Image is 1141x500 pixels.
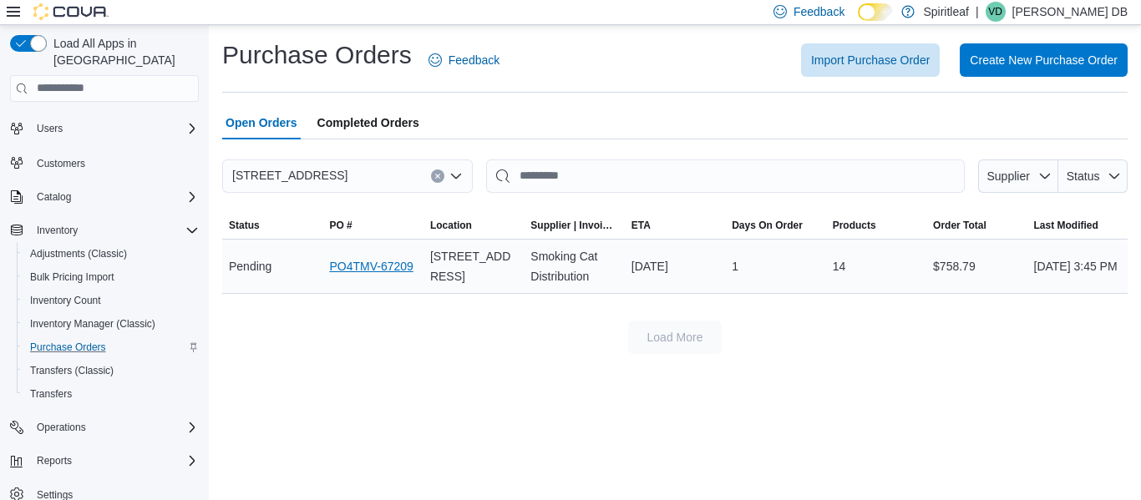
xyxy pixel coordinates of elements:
[23,361,199,381] span: Transfers (Classic)
[988,2,1002,22] span: VD
[30,317,155,331] span: Inventory Manager (Classic)
[23,384,79,404] a: Transfers
[486,159,965,193] input: This is a search bar. After typing your query, hit enter to filter the results lower in the page.
[30,294,101,307] span: Inventory Count
[47,35,199,68] span: Load All Apps in [GEOGRAPHIC_DATA]
[23,361,120,381] a: Transfers (Classic)
[631,219,651,232] span: ETA
[17,312,205,336] button: Inventory Manager (Classic)
[423,212,524,239] button: Location
[232,165,347,185] span: [STREET_ADDRESS]
[3,449,205,472] button: Reports
[811,52,930,68] span: Import Purchase Order
[1058,159,1128,193] button: Status
[30,119,69,139] button: Users
[23,384,199,404] span: Transfers
[17,242,205,265] button: Adjustments (Classic)
[960,43,1128,77] button: Create New Purchase Order
[33,3,109,20] img: Cova
[1067,169,1100,183] span: Status
[317,106,419,139] span: Completed Orders
[23,337,199,357] span: Purchase Orders
[23,337,113,357] a: Purchase Orders
[30,417,93,437] button: Operations
[1027,250,1128,283] div: [DATE] 3:45 PM
[647,329,703,346] span: Load More
[23,244,134,264] a: Adjustments (Classic)
[628,321,722,354] button: Load More
[430,246,517,286] span: [STREET_ADDRESS]
[1027,212,1128,239] button: Last Modified
[329,219,352,232] span: PO #
[625,212,725,239] button: ETA
[732,256,738,276] span: 1
[833,219,876,232] span: Products
[430,219,472,232] div: Location
[3,219,205,242] button: Inventory
[833,256,846,276] span: 14
[30,152,199,173] span: Customers
[987,169,1030,183] span: Supplier
[30,187,78,207] button: Catalog
[978,159,1058,193] button: Supplier
[524,212,624,239] button: Supplier | Invoice Number
[37,157,85,170] span: Customers
[17,289,205,312] button: Inventory Count
[30,341,106,354] span: Purchase Orders
[229,256,271,276] span: Pending
[229,219,260,232] span: Status
[449,169,463,183] button: Open list of options
[30,220,84,240] button: Inventory
[23,290,199,311] span: Inventory Count
[30,270,114,284] span: Bulk Pricing Import
[30,451,79,471] button: Reports
[732,219,803,232] span: Days On Order
[30,417,199,437] span: Operations
[422,43,506,77] a: Feedback
[970,52,1118,68] span: Create New Purchase Order
[30,187,199,207] span: Catalog
[322,212,423,239] button: PO #
[1012,2,1128,22] p: [PERSON_NAME] DB
[826,212,926,239] button: Products
[37,224,78,237] span: Inventory
[329,256,413,276] a: PO4TMV-67209
[30,364,114,377] span: Transfers (Classic)
[3,185,205,209] button: Catalog
[625,250,725,283] div: [DATE]
[449,52,500,68] span: Feedback
[17,359,205,382] button: Transfers (Classic)
[17,336,205,359] button: Purchase Orders
[23,314,199,334] span: Inventory Manager (Classic)
[37,454,72,467] span: Reports
[30,247,127,260] span: Adjustments (Classic)
[3,416,205,439] button: Operations
[933,219,986,232] span: Order Total
[30,119,199,139] span: Users
[926,250,1027,283] div: $758.79
[226,106,297,139] span: Open Orders
[926,212,1027,239] button: Order Total
[23,314,162,334] a: Inventory Manager (Classic)
[17,382,205,406] button: Transfers
[986,2,1006,22] div: Valerie DB
[725,212,825,239] button: Days On Order
[30,154,92,174] a: Customers
[1034,219,1098,232] span: Last Modified
[30,451,199,471] span: Reports
[524,240,624,293] div: Smoking Cat Distribution
[976,2,979,22] p: |
[17,265,205,289] button: Bulk Pricing Import
[23,244,199,264] span: Adjustments (Classic)
[23,267,199,287] span: Bulk Pricing Import
[30,220,199,240] span: Inventory
[23,290,108,311] a: Inventory Count
[37,421,86,434] span: Operations
[3,117,205,140] button: Users
[222,38,412,72] h1: Purchase Orders
[3,150,205,174] button: Customers
[30,387,72,401] span: Transfers
[222,212,322,239] button: Status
